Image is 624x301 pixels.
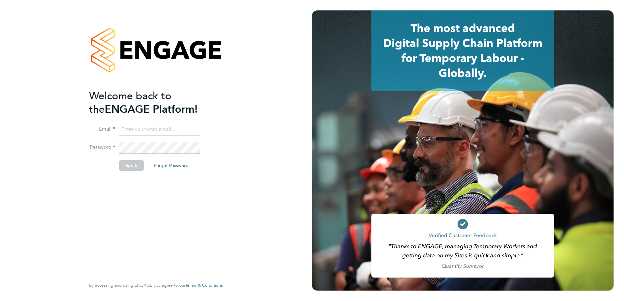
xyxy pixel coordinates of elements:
button: Sign In [119,160,144,171]
input: Enter your work email... [119,124,200,136]
span: Welcome back to the [89,90,171,116]
label: Email [89,126,115,133]
label: Password [89,144,115,151]
span: By accessing and using ENGAGE you agree to our [89,282,223,288]
h2: ENGAGE Platform! [89,89,216,116]
button: Forgot Password [148,160,194,171]
a: Terms & Conditions [185,283,223,288]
